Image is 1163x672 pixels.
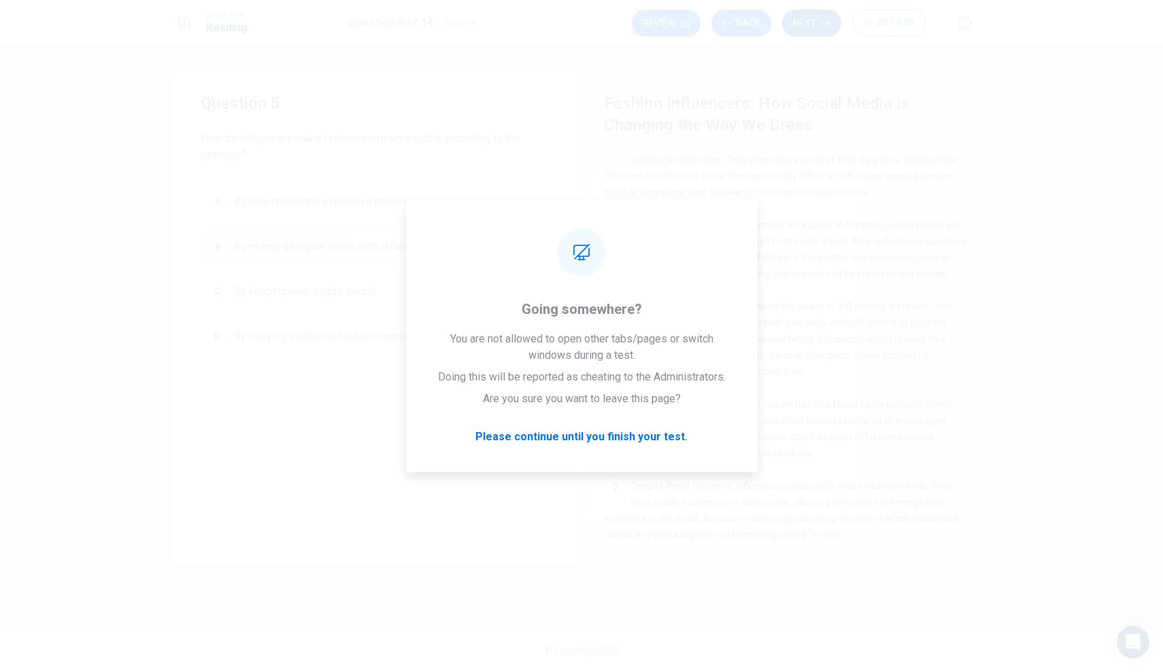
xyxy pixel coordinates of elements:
div: 4 [604,217,626,238]
span: 00:13:36 [877,18,914,29]
span: How do influencers make fashion more accessible according to the passage? [201,130,554,163]
h4: Fashion Influencers: How Social Media is Changing the Way We Dress [604,92,964,136]
div: A [207,191,229,213]
span: Many fashion brands have noticed the power of influencers. Instead of only using traditional adve... [604,301,953,377]
span: By only promoting expensive brands [234,194,407,210]
span: By keeping new trends secret [234,283,376,300]
div: D [207,325,229,347]
button: Next [782,10,841,37]
h4: Question 5 [201,92,554,114]
button: BBy mixing designer items with affordable clothes [201,230,554,264]
span: Despite these concerns, influencers continue to shape fashion trends. They have made fashion more... [604,480,959,540]
span: Influencers also make fashion more accessible. In the past, people had to wait for fashion shows ... [604,219,967,279]
span: However, the rise of influencer culture has also faced some criticism. Some people worry that it ... [604,399,952,459]
div: B [207,236,229,258]
div: C [207,281,229,302]
h1: Question 5 of 14 [348,15,433,31]
button: CBy keeping new trends secret [201,275,554,308]
div: Open Intercom Messenger [1117,626,1149,658]
button: 00:13:36 [852,10,926,37]
div: 7 [604,478,626,499]
div: 5 [604,298,626,320]
span: Level Test [206,10,248,20]
div: 6 [604,396,626,418]
span: By mixing designer items with affordable clothes [234,238,468,255]
button: Review [632,10,701,37]
span: By copying traditional fashion magazines [234,328,429,344]
button: DBy copying traditional fashion magazines [201,319,554,353]
button: Back [711,10,771,37]
span: © Copyright 2025 [545,646,618,656]
h1: Reading [206,20,248,36]
button: ABy only promoting expensive brands [201,185,554,219]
